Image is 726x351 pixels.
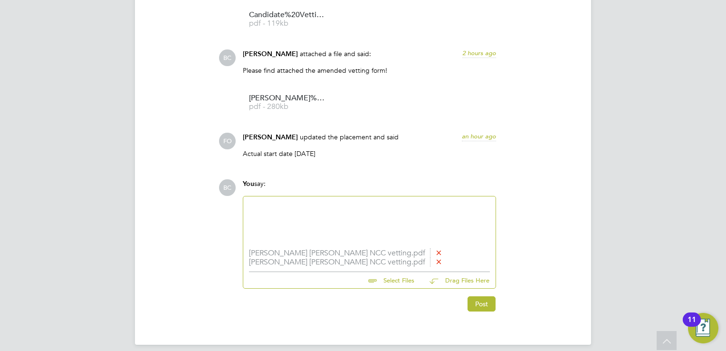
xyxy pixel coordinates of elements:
div: say: [243,179,496,196]
span: attached a file and said: [300,49,371,58]
a: Candidate%20Vetting%20Form%20-%20Ncc%20-%20Tabitha%20(3) pdf - 119kb [249,11,325,27]
div: 11 [688,320,696,332]
a: [PERSON_NAME]%20Michelle%20NCC%20vetting pdf - 280kb [249,95,325,110]
span: [PERSON_NAME]%20Michelle%20NCC%20vetting [249,95,325,102]
span: 2 hours ago [462,49,496,57]
span: BC [219,179,236,196]
button: Open Resource Center, 11 new notifications [688,313,718,343]
span: [PERSON_NAME] [243,133,298,141]
button: Post [468,296,496,312]
span: an hour ago [462,132,496,140]
p: Actual start date [DATE] [243,149,496,158]
li: [PERSON_NAME] [PERSON_NAME] NCC vetting.pdf [249,258,490,267]
span: Candidate%20Vetting%20Form%20-%20Ncc%20-%20Tabitha%20(3) [249,11,325,19]
span: BC [219,49,236,66]
p: Please find attached the amended vetting form! [243,66,496,75]
span: [PERSON_NAME] [243,50,298,58]
span: updated the placement and said [300,133,399,141]
span: FO [219,133,236,149]
span: pdf - 280kb [249,103,325,110]
span: pdf - 119kb [249,20,325,27]
li: [PERSON_NAME] [PERSON_NAME] NCC vetting.pdf [249,249,490,258]
span: You [243,180,254,188]
button: Drag Files Here [422,271,490,291]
